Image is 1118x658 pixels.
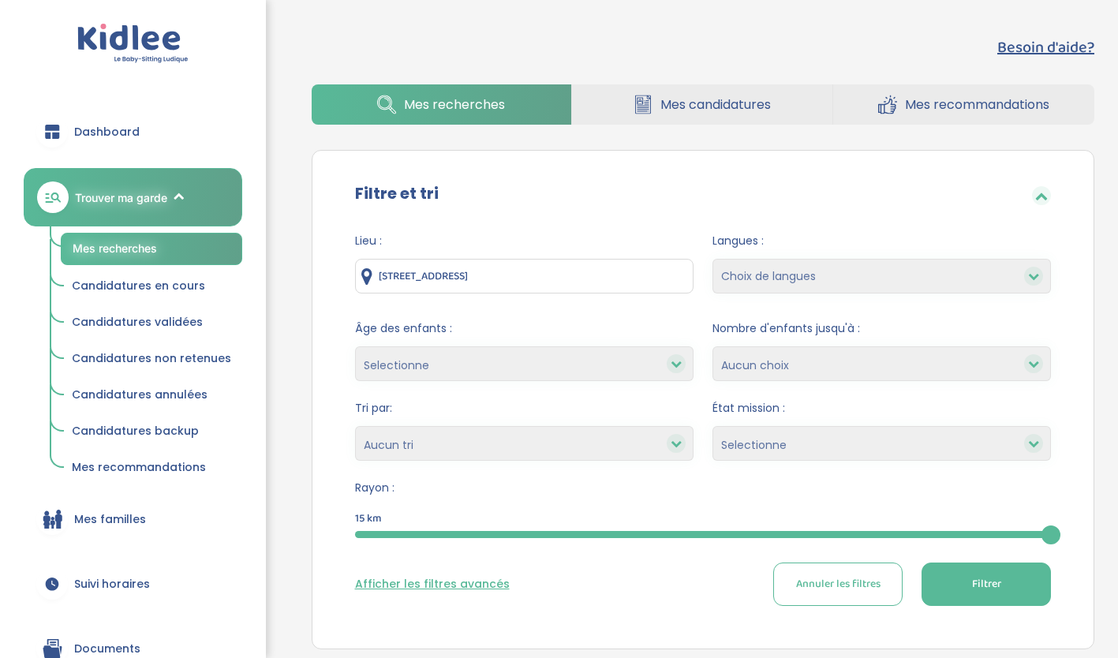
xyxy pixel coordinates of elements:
a: Candidatures annulées [61,380,242,410]
a: Trouver ma garde [24,168,242,226]
span: Suivi horaires [74,576,150,593]
span: Candidatures validées [72,314,203,330]
span: Mes candidatures [660,95,771,114]
span: Âge des enfants : [355,320,694,337]
a: Mes candidatures [572,84,832,125]
span: Langues : [712,233,1051,249]
span: Annuler les filtres [796,576,881,593]
span: Nombre d'enfants jusqu'à : [712,320,1051,337]
a: Candidatures non retenues [61,344,242,374]
label: Filtre et tri [355,181,439,205]
span: Documents [74,641,140,657]
a: Candidatures backup [61,417,242,447]
span: Filtrer [972,576,1001,593]
span: Lieu : [355,233,694,249]
img: logo.svg [77,24,189,64]
a: Suivi horaires [24,555,242,612]
a: Mes recommandations [61,453,242,483]
span: Mes recherches [73,241,157,255]
span: Candidatures en cours [72,278,205,293]
span: Mes recherches [404,95,505,114]
span: Mes recommandations [72,459,206,475]
span: 15 km [355,510,382,527]
span: Candidatures backup [72,423,199,439]
a: Mes recherches [312,84,572,125]
a: Mes recherches [61,233,242,265]
a: Mes recommandations [833,84,1094,125]
a: Dashboard [24,103,242,160]
span: Tri par: [355,400,694,417]
span: Mes familles [74,511,146,528]
button: Annuler les filtres [773,563,903,606]
button: Besoin d'aide? [997,36,1094,59]
span: État mission : [712,400,1051,417]
button: Filtrer [922,563,1051,606]
span: Dashboard [74,124,140,140]
a: Candidatures validées [61,308,242,338]
span: Candidatures non retenues [72,350,231,366]
span: Rayon : [355,480,1052,496]
a: Candidatures en cours [61,271,242,301]
a: Mes familles [24,491,242,548]
input: Ville ou code postale [355,259,694,293]
span: Candidatures annulées [72,387,208,402]
span: Trouver ma garde [75,189,167,206]
span: Mes recommandations [905,95,1049,114]
button: Afficher les filtres avancés [355,576,510,593]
